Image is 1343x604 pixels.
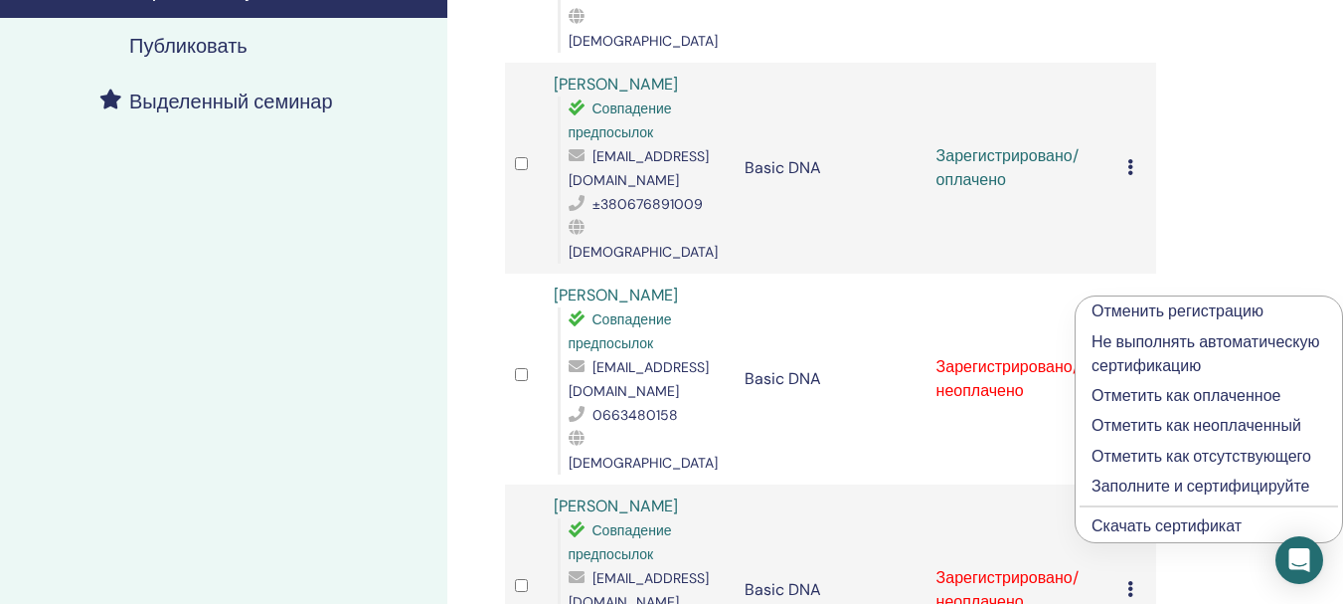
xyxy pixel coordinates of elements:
div: Open Intercom Messenger [1275,536,1323,584]
p: Отменить регистрацию [1091,300,1326,323]
span: Совпадение предпосылок [569,310,672,352]
p: Не выполнять автоматическую сертификацию [1091,330,1326,378]
span: Совпадение предпосылок [569,100,672,141]
span: [DEMOGRAPHIC_DATA] [569,243,718,261]
span: Совпадение предпосылок [569,521,672,563]
p: Отметить как оплаченное [1091,384,1326,408]
span: 0663480158 [592,406,678,424]
p: Заполните и сертифицируйте [1091,475,1326,499]
h4: Выделенный семинар [129,90,333,113]
a: Скачать сертификат [1091,515,1242,536]
span: [DEMOGRAPHIC_DATA] [569,454,718,472]
td: Basic DNA [735,63,926,274]
a: [PERSON_NAME] [554,74,678,95]
a: [PERSON_NAME] [554,496,678,516]
span: [EMAIL_ADDRESS][DOMAIN_NAME] [569,358,709,400]
span: [DEMOGRAPHIC_DATA] [569,32,718,50]
p: Отметить как отсутствующего [1091,445,1326,469]
span: [EMAIL_ADDRESS][DOMAIN_NAME] [569,147,709,189]
p: Отметить как неоплаченный [1091,414,1326,438]
h4: Публиковать [129,34,248,58]
span: ±380676891009 [592,195,703,213]
td: Basic DNA [735,274,926,485]
a: [PERSON_NAME] [554,285,678,305]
